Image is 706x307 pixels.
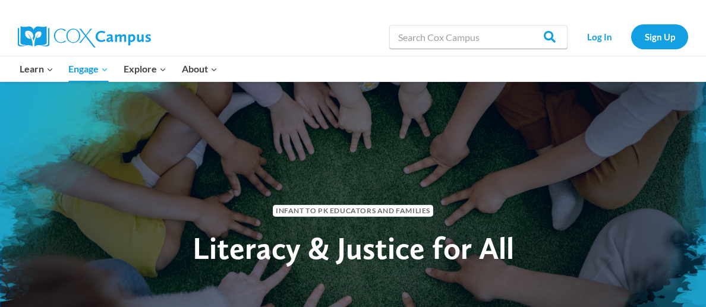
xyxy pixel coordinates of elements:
[573,24,625,49] a: Log In
[273,205,433,216] span: Infant to PK Educators and Families
[182,61,218,77] span: About
[18,26,151,48] img: Cox Campus
[193,229,514,267] span: Literacy & Justice for All
[573,24,688,49] nav: Secondary Navigation
[124,61,166,77] span: Explore
[20,61,53,77] span: Learn
[12,56,225,81] nav: Primary Navigation
[631,24,688,49] a: Sign Up
[68,61,108,77] span: Engage
[389,25,568,49] input: Search Cox Campus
